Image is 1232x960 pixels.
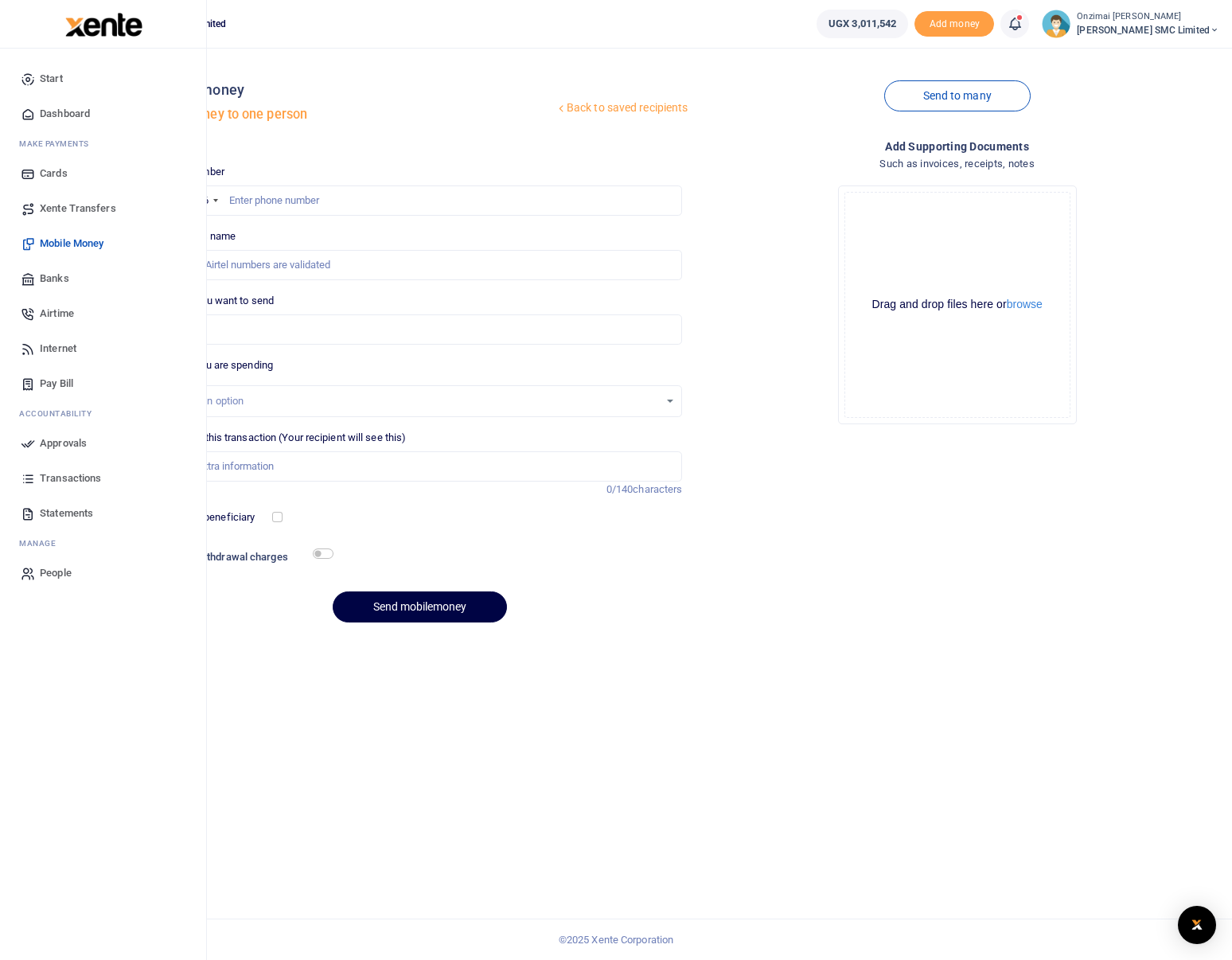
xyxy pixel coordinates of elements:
h5: Send money to one person [152,107,555,123]
span: Add money [914,11,994,37]
div: File Uploader [838,185,1077,424]
a: Back to saved recipients [555,94,689,123]
span: [PERSON_NAME] SMC Limited [1077,23,1219,37]
a: Transactions [13,461,193,496]
span: Pay Bill [40,376,73,392]
span: Transactions [40,470,101,486]
button: browse [1007,299,1043,310]
span: Statements [40,505,93,521]
div: Drag and drop files here or [845,297,1070,312]
a: People [13,556,193,591]
span: UGX 3,011,542 [828,16,896,32]
span: countability [31,408,92,420]
a: Send to many [884,80,1031,111]
span: Airtime [40,306,74,322]
h6: Include withdrawal charges [160,551,326,564]
a: UGX 3,011,542 [817,10,908,38]
a: Pay Bill [13,366,193,401]
span: anage [27,537,57,549]
img: logo-large [65,13,142,37]
li: Wallet ballance [810,10,914,38]
input: Enter extra information [158,451,683,482]
span: Internet [40,341,76,357]
a: Mobile Money [13,226,193,261]
span: Mobile Money [40,236,103,252]
input: MTN & Airtel numbers are validated [158,250,683,280]
img: profile-user [1042,10,1070,38]
li: Toup your wallet [914,11,994,37]
input: UGX [158,314,683,345]
h4: Mobile money [152,81,555,99]
a: Statements [13,496,193,531]
a: profile-user Onzimai [PERSON_NAME] [PERSON_NAME] SMC Limited [1042,10,1219,38]
li: M [13,531,193,556]
a: Cards [13,156,193,191]
div: Open Intercom Messenger [1178,906,1216,944]
span: 0/140 [606,483,634,495]
li: M [13,131,193,156]
a: Start [13,61,193,96]
span: Cards [40,166,68,181]
h4: Such as invoices, receipts, notes [695,155,1219,173]
a: Airtime [13,296,193,331]
label: Amount you want to send [158,293,274,309]
span: Banks [40,271,69,287]
span: Dashboard [40,106,90,122]
span: Approvals [40,435,87,451]
label: Memo for this transaction (Your recipient will see this) [158,430,407,446]
input: Enter phone number [158,185,683,216]
button: Send mobilemoney [333,591,507,622]
a: Xente Transfers [13,191,193,226]
span: characters [633,483,682,495]
a: Banks [13,261,193,296]
div: Select an option [170,393,660,409]
a: Add money [914,17,994,29]
a: Approvals [13,426,193,461]
label: Phone number [158,164,224,180]
small: Onzimai [PERSON_NAME] [1077,10,1219,24]
span: Xente Transfers [40,201,116,217]
a: Internet [13,331,193,366]
span: People [40,565,72,581]
li: Ac [13,401,193,426]
label: Save this beneficiary [159,509,255,525]
a: logo-small logo-large logo-large [64,18,142,29]
label: Reason you are spending [158,357,273,373]
h4: Add supporting Documents [695,138,1219,155]
a: Dashboard [13,96,193,131]
span: Start [40,71,63,87]
span: ake Payments [27,138,89,150]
